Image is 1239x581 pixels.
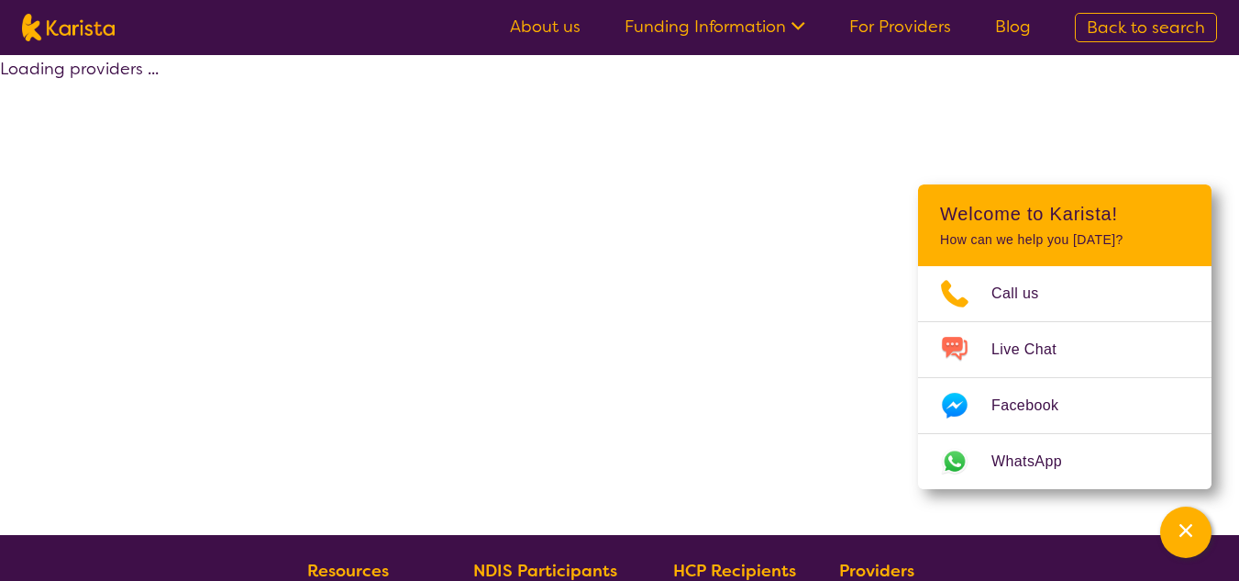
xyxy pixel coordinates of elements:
[991,336,1079,363] span: Live Chat
[1087,17,1205,39] span: Back to search
[625,16,805,38] a: Funding Information
[940,232,1189,248] p: How can we help you [DATE]?
[991,448,1084,475] span: WhatsApp
[918,266,1211,489] ul: Choose channel
[918,184,1211,489] div: Channel Menu
[991,280,1061,307] span: Call us
[22,14,115,41] img: Karista logo
[995,16,1031,38] a: Blog
[940,203,1189,225] h2: Welcome to Karista!
[849,16,951,38] a: For Providers
[1075,13,1217,42] a: Back to search
[918,434,1211,489] a: Web link opens in a new tab.
[510,16,581,38] a: About us
[991,392,1080,419] span: Facebook
[1160,507,1211,558] button: Channel Menu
